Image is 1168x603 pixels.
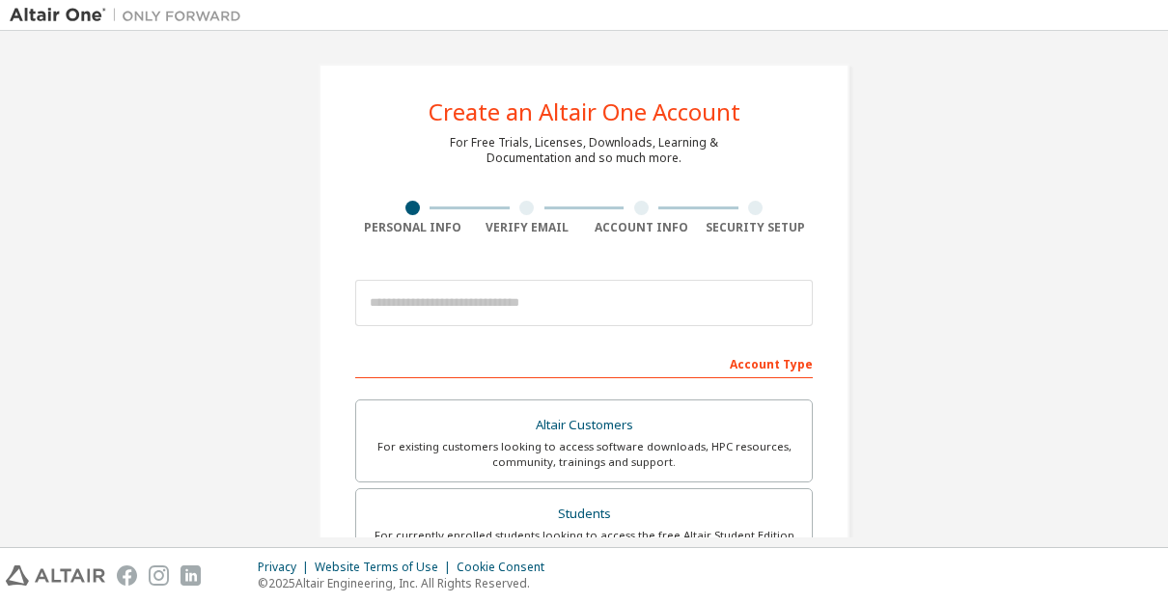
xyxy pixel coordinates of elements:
[368,501,800,528] div: Students
[258,560,315,575] div: Privacy
[10,6,251,25] img: Altair One
[6,565,105,586] img: altair_logo.svg
[429,100,740,123] div: Create an Altair One Account
[355,347,813,378] div: Account Type
[699,220,814,235] div: Security Setup
[181,565,201,586] img: linkedin.svg
[470,220,585,235] div: Verify Email
[117,565,137,586] img: facebook.svg
[450,135,718,166] div: For Free Trials, Licenses, Downloads, Learning & Documentation and so much more.
[368,528,800,559] div: For currently enrolled students looking to access the free Altair Student Edition bundle and all ...
[149,565,169,586] img: instagram.svg
[368,439,800,470] div: For existing customers looking to access software downloads, HPC resources, community, trainings ...
[258,575,556,591] p: © 2025 Altair Engineering, Inc. All Rights Reserved.
[315,560,457,575] div: Website Terms of Use
[368,412,800,439] div: Altair Customers
[355,220,470,235] div: Personal Info
[584,220,699,235] div: Account Info
[457,560,556,575] div: Cookie Consent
